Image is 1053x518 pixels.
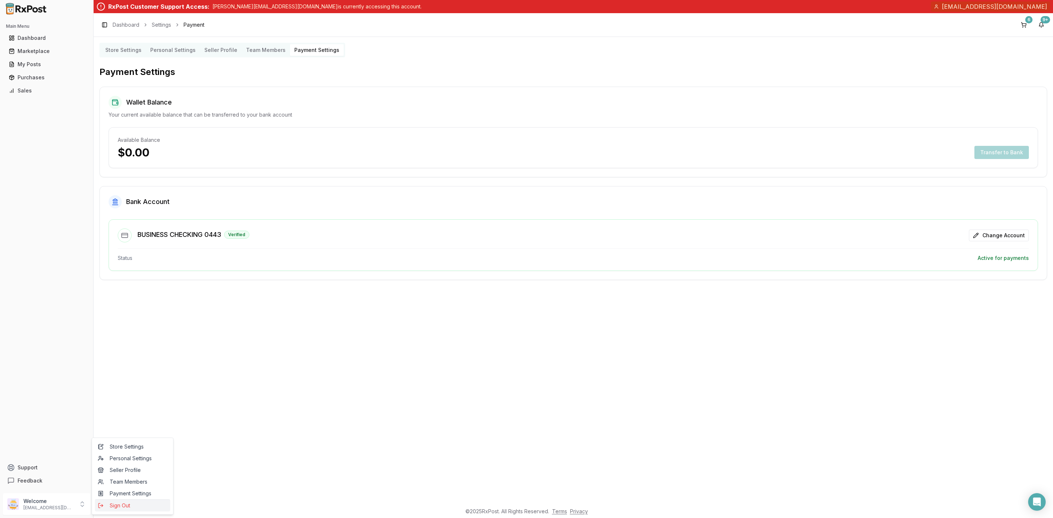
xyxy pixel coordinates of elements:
div: Available Balance [118,136,1029,144]
span: [EMAIL_ADDRESS][DOMAIN_NAME] [942,2,1047,11]
span: Payment Settings [98,490,167,497]
button: Purchases [3,72,90,83]
a: Seller Profile [95,464,170,476]
a: Dashboard [113,21,139,29]
h2: Bank Account [126,197,170,207]
span: Personal Settings [98,455,167,462]
div: Dashboard [9,34,84,42]
div: 6 [1025,16,1033,23]
a: Terms [552,508,567,514]
span: Feedback [18,477,42,484]
nav: breadcrumb [113,21,204,29]
h2: Wallet Balance [126,97,172,107]
img: RxPost Logo [3,3,50,15]
div: Active for payments [978,254,1029,262]
a: Sales [6,84,87,97]
a: My Posts [6,58,87,71]
a: Payment Settings [95,488,170,499]
h2: Main Menu [6,23,87,29]
div: Sales [9,87,84,94]
button: Support [3,461,90,474]
button: My Posts [3,58,90,70]
a: Settings [152,21,171,29]
h2: Payment Settings [99,66,1047,78]
button: Team Members [242,44,290,56]
span: Payment [184,21,204,29]
a: Personal Settings [95,453,170,464]
a: Privacy [570,508,588,514]
p: [EMAIL_ADDRESS][DOMAIN_NAME] [23,505,74,511]
a: Store Settings [95,441,170,453]
div: Your current available balance that can be transferred to your bank account [109,111,1038,118]
a: Purchases [6,71,87,84]
div: Status [118,254,132,262]
p: $0.00 [118,146,150,159]
div: Verified [224,231,249,239]
span: Store Settings [98,443,167,450]
button: Personal Settings [146,44,200,56]
div: Marketplace [9,48,84,55]
div: My Posts [9,61,84,68]
button: 6 [1018,19,1030,31]
button: Seller Profile [200,44,242,56]
a: Dashboard [6,31,87,45]
h3: BUSINESS CHECKING 0443 [137,230,221,240]
div: RxPost Customer Support Access: [108,2,210,11]
p: Welcome [23,498,74,505]
div: Purchases [9,74,84,81]
span: Sign Out [98,502,167,509]
button: Sign Out [95,499,170,511]
span: Team Members [98,478,167,485]
div: 9+ [1041,16,1050,23]
button: Change Account [969,230,1029,241]
button: Sales [3,85,90,97]
a: Marketplace [6,45,87,58]
button: Marketplace [3,45,90,57]
button: 9+ [1035,19,1047,31]
div: Open Intercom Messenger [1028,493,1046,511]
button: Store Settings [101,44,146,56]
span: Seller Profile [98,466,167,474]
p: [PERSON_NAME][EMAIL_ADDRESS][DOMAIN_NAME] is currently accessing this account. [212,3,422,10]
button: Payment Settings [290,44,344,56]
button: Dashboard [3,32,90,44]
img: User avatar [7,498,19,510]
a: Team Members [95,476,170,488]
button: Feedback [3,474,90,487]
